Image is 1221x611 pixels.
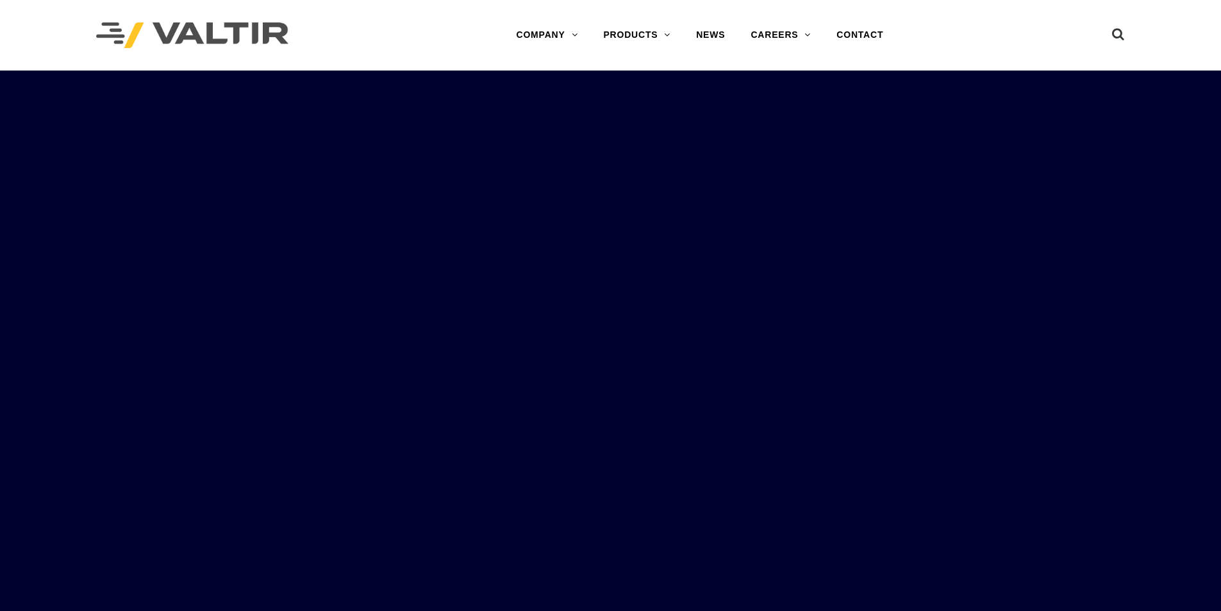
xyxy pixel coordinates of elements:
[683,22,738,48] a: NEWS
[503,22,590,48] a: COMPANY
[824,22,896,48] a: CONTACT
[96,22,288,49] img: Valtir
[738,22,824,48] a: CAREERS
[590,22,683,48] a: PRODUCTS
